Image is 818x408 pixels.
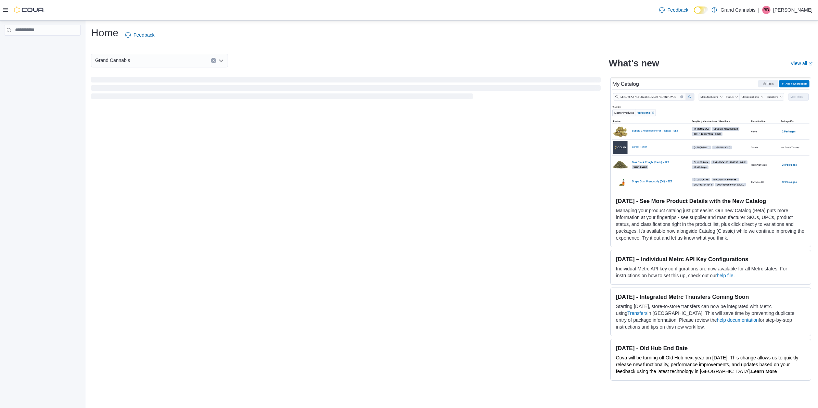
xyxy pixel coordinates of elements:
[616,293,805,300] h3: [DATE] - Integrated Metrc Transfers Coming Soon
[218,58,224,63] button: Open list of options
[616,303,805,330] p: Starting [DATE], store-to-store transfers can now be integrated with Metrc using in [GEOGRAPHIC_D...
[656,3,691,17] a: Feedback
[616,345,805,352] h3: [DATE] - Old Hub End Date
[4,37,81,53] nav: Complex example
[694,7,708,14] input: Dark Mode
[95,56,130,64] span: Grand Cannabis
[751,369,777,374] a: Learn More
[717,273,733,278] a: help file
[758,6,759,14] p: |
[762,6,770,14] div: Brianne Dawe
[764,6,769,14] span: BD
[133,31,154,38] span: Feedback
[616,197,805,204] h3: [DATE] - See More Product Details with the New Catalog
[616,355,798,374] span: Cova will be turning off Old Hub next year on [DATE]. This change allows us to quickly release ne...
[720,6,755,14] p: Grand Cannabis
[717,317,759,323] a: help documentation
[616,207,805,241] p: Managing your product catalog just got easier. Our new Catalog (Beta) puts more information at yo...
[791,61,813,66] a: View allExternal link
[667,7,688,13] span: Feedback
[609,58,659,69] h2: What's new
[91,78,601,100] span: Loading
[616,265,805,279] p: Individual Metrc API key configurations are now available for all Metrc states. For instructions ...
[211,58,216,63] button: Clear input
[627,310,648,316] a: Transfers
[616,256,805,263] h3: [DATE] – Individual Metrc API Key Configurations
[14,7,44,13] img: Cova
[123,28,157,42] a: Feedback
[773,6,813,14] p: [PERSON_NAME]
[91,26,118,40] h1: Home
[808,62,813,66] svg: External link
